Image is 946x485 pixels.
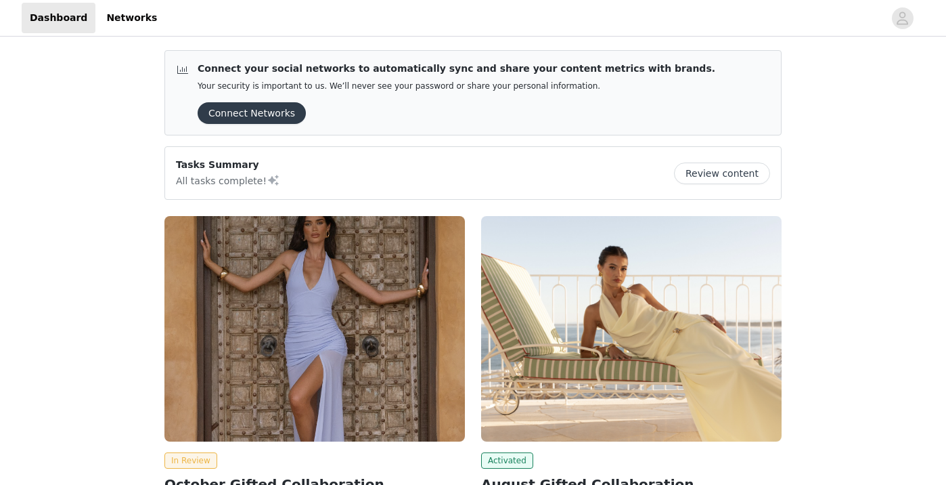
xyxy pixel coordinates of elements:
[176,158,280,172] p: Tasks Summary
[198,102,306,124] button: Connect Networks
[198,81,715,91] p: Your security is important to us. We’ll never see your password or share your personal information.
[98,3,165,33] a: Networks
[896,7,909,29] div: avatar
[198,62,715,76] p: Connect your social networks to automatically sync and share your content metrics with brands.
[176,172,280,188] p: All tasks complete!
[164,452,217,469] span: In Review
[481,216,782,442] img: Peppermayo EU
[674,163,770,184] button: Review content
[164,216,465,442] img: Peppermayo EU
[481,452,533,469] span: Activated
[22,3,95,33] a: Dashboard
